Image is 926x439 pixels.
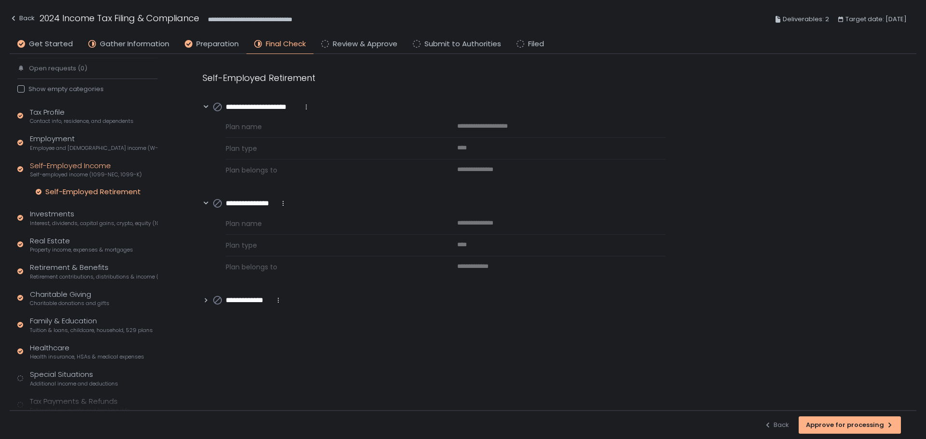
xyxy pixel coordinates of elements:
[30,160,142,179] div: Self-Employed Income
[30,236,133,254] div: Real Estate
[226,262,434,272] span: Plan belongs to
[30,380,118,387] span: Additional income and deductions
[10,12,35,27] button: Back
[30,369,118,387] div: Special Situations
[30,246,133,253] span: Property income, expenses & mortgages
[30,327,153,334] span: Tuition & loans, childcare, household, 529 plans
[845,13,907,25] span: Target date: [DATE]
[30,316,153,334] div: Family & Education
[10,13,35,24] div: Back
[30,209,158,227] div: Investments
[806,421,894,429] div: Approve for processing
[40,12,199,25] h1: 2024 Income Tax Filing & Compliance
[333,39,397,50] span: Review & Approve
[30,145,158,152] span: Employee and [DEMOGRAPHIC_DATA] income (W-2s)
[424,39,501,50] span: Submit to Authorities
[226,240,434,250] span: Plan type
[30,289,109,307] div: Charitable Giving
[196,39,239,50] span: Preparation
[29,64,87,73] span: Open requests (0)
[30,262,158,280] div: Retirement & Benefits
[30,133,158,152] div: Employment
[100,39,169,50] span: Gather Information
[30,407,130,414] span: Estimated payments and banking info
[30,107,134,125] div: Tax Profile
[266,39,306,50] span: Final Check
[30,300,109,307] span: Charitable donations and gifts
[30,171,142,178] span: Self-employed income (1099-NEC, 1099-K)
[30,353,144,360] span: Health insurance, HSAs & medical expenses
[29,39,73,50] span: Get Started
[30,118,134,125] span: Contact info, residence, and dependents
[226,144,434,153] span: Plan type
[203,71,666,84] div: Self-Employed Retirement
[30,273,158,280] span: Retirement contributions, distributions & income (1099-R, 5498)
[799,416,901,434] button: Approve for processing
[30,396,130,414] div: Tax Payments & Refunds
[226,219,434,228] span: Plan name
[30,343,144,361] div: Healthcare
[528,39,544,50] span: Filed
[764,421,789,429] div: Back
[226,165,434,175] span: Plan belongs to
[45,187,141,197] div: Self-Employed Retirement
[764,416,789,434] button: Back
[30,220,158,227] span: Interest, dividends, capital gains, crypto, equity (1099s, K-1s)
[783,13,829,25] span: Deliverables: 2
[226,122,434,132] span: Plan name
